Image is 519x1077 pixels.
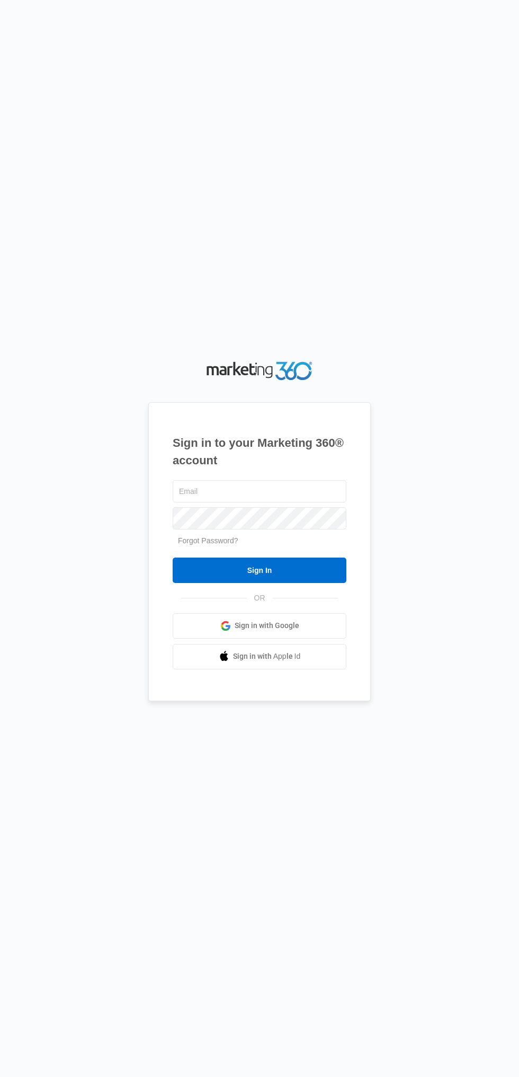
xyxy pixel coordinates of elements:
a: Forgot Password? [178,536,238,545]
a: Sign in with Google [173,613,346,639]
a: Sign in with Apple Id [173,644,346,669]
span: Sign in with Apple Id [233,651,301,662]
input: Sign In [173,558,346,583]
h1: Sign in to your Marketing 360® account [173,434,346,469]
span: Sign in with Google [235,620,299,631]
span: OR [247,593,273,604]
input: Email [173,480,346,502]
